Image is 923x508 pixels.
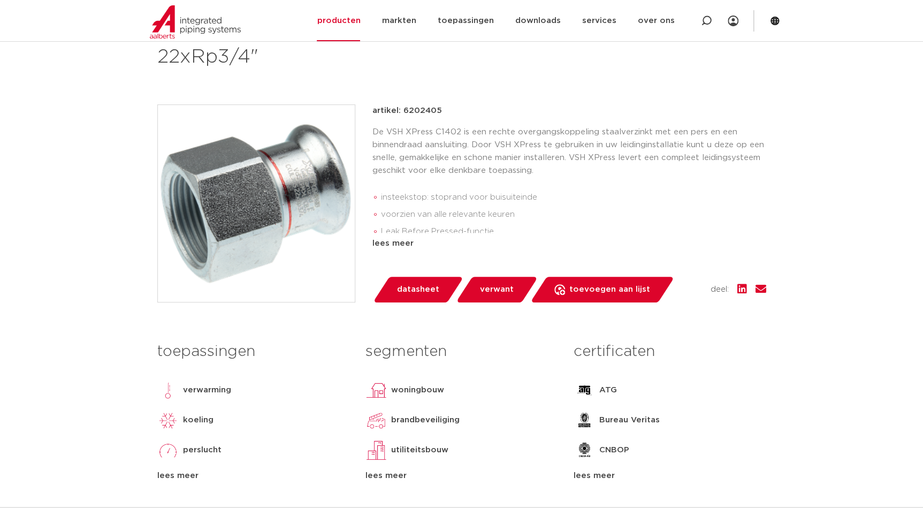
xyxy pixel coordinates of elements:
[157,469,349,482] div: lees meer
[365,380,387,401] img: woningbouw
[365,410,387,431] img: brandbeveiliging
[574,410,595,431] img: Bureau Veritas
[372,126,766,177] p: De VSH XPress C1402 is een rechte overgangskoppeling staalverzinkt met een pers en een binnendraa...
[599,384,617,397] p: ATG
[372,237,766,250] div: lees meer
[157,439,179,461] img: perslucht
[397,281,439,298] span: datasheet
[574,439,595,461] img: CNBOP
[372,104,442,117] p: artikel: 6202405
[391,384,444,397] p: woningbouw
[599,414,660,427] p: Bureau Veritas
[381,223,766,240] li: Leak Before Pressed-functie
[574,380,595,401] img: ATG
[599,444,629,457] p: CNBOP
[157,380,179,401] img: verwarming
[381,206,766,223] li: voorzien van alle relevante keuren
[381,189,766,206] li: insteekstop: stoprand voor buisuiteinde
[365,439,387,461] img: utiliteitsbouw
[183,414,213,427] p: koeling
[569,281,650,298] span: toevoegen aan lijst
[391,444,448,457] p: utiliteitsbouw
[372,277,463,302] a: datasheet
[574,341,766,362] h3: certificaten
[365,469,558,482] div: lees meer
[183,444,222,457] p: perslucht
[157,410,179,431] img: koeling
[711,283,729,296] span: deel:
[391,414,460,427] p: brandbeveiliging
[455,277,538,302] a: verwant
[158,105,355,302] img: Product Image for VSH XPress Staalverzinkt overgang FF 22xRp3/4"
[157,341,349,362] h3: toepassingen
[480,281,514,298] span: verwant
[574,469,766,482] div: lees meer
[365,341,558,362] h3: segmenten
[183,384,231,397] p: verwarming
